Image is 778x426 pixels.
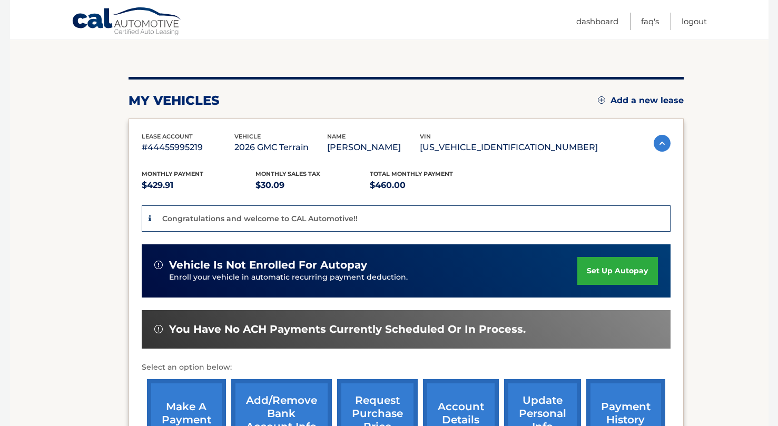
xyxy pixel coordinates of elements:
p: $429.91 [142,178,256,193]
a: Dashboard [576,13,618,30]
p: Select an option below: [142,361,671,374]
a: Logout [682,13,707,30]
p: [PERSON_NAME] [327,140,420,155]
p: Congratulations and welcome to CAL Automotive!! [162,214,358,223]
img: accordion-active.svg [654,135,671,152]
span: name [327,133,346,140]
p: #44455995219 [142,140,234,155]
a: Cal Automotive [72,7,182,37]
span: vin [420,133,431,140]
p: [US_VEHICLE_IDENTIFICATION_NUMBER] [420,140,598,155]
a: FAQ's [641,13,659,30]
span: You have no ACH payments currently scheduled or in process. [169,323,526,336]
img: add.svg [598,96,605,104]
a: Add a new lease [598,95,684,106]
p: $30.09 [255,178,370,193]
img: alert-white.svg [154,325,163,333]
span: Monthly sales Tax [255,170,320,177]
h2: my vehicles [129,93,220,108]
span: vehicle [234,133,261,140]
span: lease account [142,133,193,140]
span: Total Monthly Payment [370,170,453,177]
a: set up autopay [577,257,657,285]
span: Monthly Payment [142,170,203,177]
img: alert-white.svg [154,261,163,269]
p: 2026 GMC Terrain [234,140,327,155]
span: vehicle is not enrolled for autopay [169,259,367,272]
p: $460.00 [370,178,484,193]
p: Enroll your vehicle in automatic recurring payment deduction. [169,272,578,283]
